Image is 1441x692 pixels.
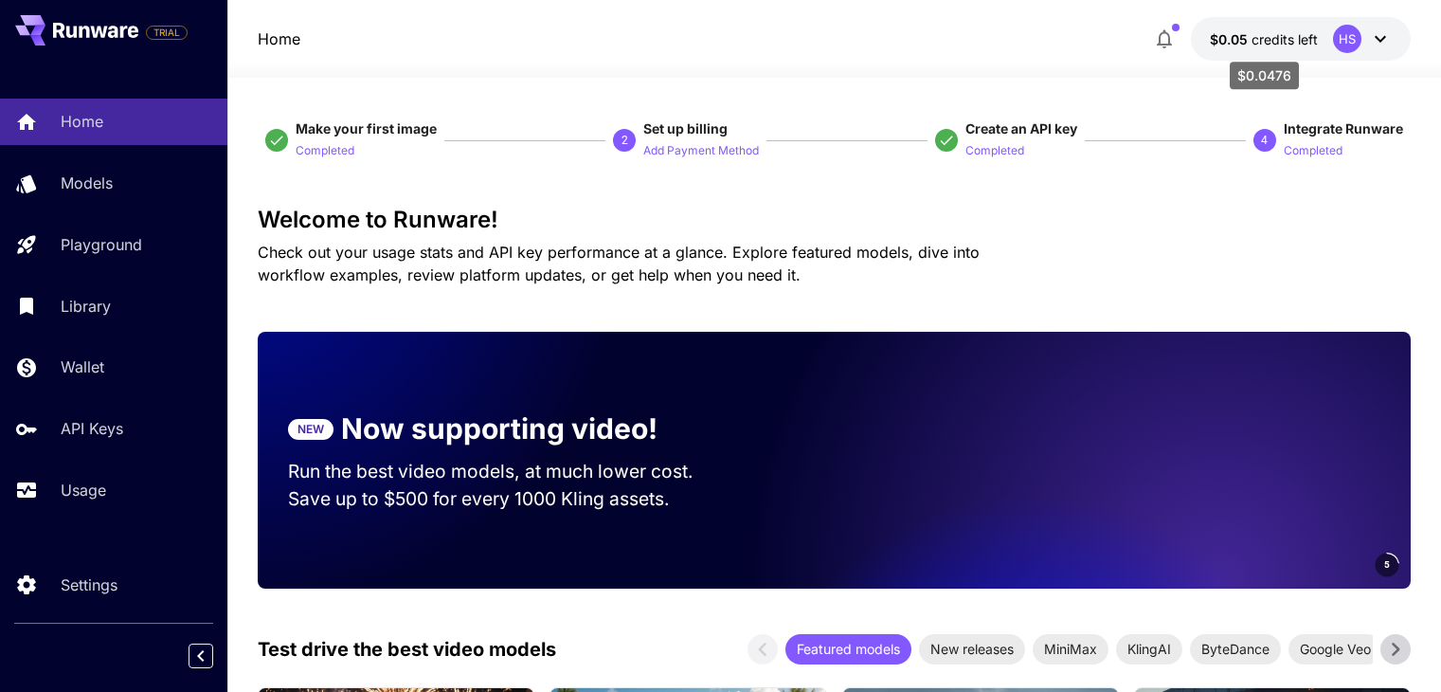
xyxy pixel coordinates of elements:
[288,458,730,485] p: Run the best video models, at much lower cost.
[258,27,300,50] nav: breadcrumb
[189,644,213,668] button: Collapse sidebar
[1284,120,1403,137] span: Integrate Runware
[965,138,1024,161] button: Completed
[203,639,227,673] div: Collapse sidebar
[288,485,730,513] p: Save up to $500 for every 1000 Kling assets.
[258,243,980,284] span: Check out your usage stats and API key performance at a glance. Explore featured models, dive int...
[1190,634,1281,665] div: ByteDance
[61,417,123,440] p: API Keys
[965,142,1024,160] p: Completed
[1210,31,1252,47] span: $0.05
[1288,639,1382,659] span: Google Veo
[1210,29,1318,49] div: $0.0476
[297,421,324,438] p: NEW
[61,233,142,256] p: Playground
[1288,634,1382,665] div: Google Veo
[919,634,1025,665] div: New releases
[1333,25,1361,53] div: HS
[1252,31,1318,47] span: credits left
[919,639,1025,659] span: New releases
[1230,62,1299,89] div: $0.0476
[621,132,628,149] p: 2
[965,120,1077,137] span: Create an API key
[1284,142,1342,160] p: Completed
[61,295,111,318] p: Library
[258,27,300,50] a: Home
[643,142,759,160] p: Add Payment Method
[643,120,728,137] span: Set up billing
[258,635,556,664] p: Test drive the best video models
[61,355,104,378] p: Wallet
[61,479,106,501] p: Usage
[1190,639,1281,659] span: ByteDance
[1033,639,1108,659] span: MiniMax
[258,207,1411,233] h3: Welcome to Runware!
[296,138,354,161] button: Completed
[61,172,113,194] p: Models
[785,634,911,665] div: Featured models
[785,639,911,659] span: Featured models
[61,110,103,133] p: Home
[1033,634,1108,665] div: MiniMax
[1116,639,1182,659] span: KlingAI
[1191,17,1411,61] button: $0.0476HS
[147,26,187,40] span: TRIAL
[61,574,117,596] p: Settings
[296,120,437,137] span: Make your first image
[1261,132,1268,149] p: 4
[296,142,354,160] p: Completed
[1116,634,1182,665] div: KlingAI
[643,138,759,161] button: Add Payment Method
[146,21,188,44] span: Add your payment card to enable full platform functionality.
[1284,138,1342,161] button: Completed
[341,408,657,450] p: Now supporting video!
[1384,557,1390,572] span: 5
